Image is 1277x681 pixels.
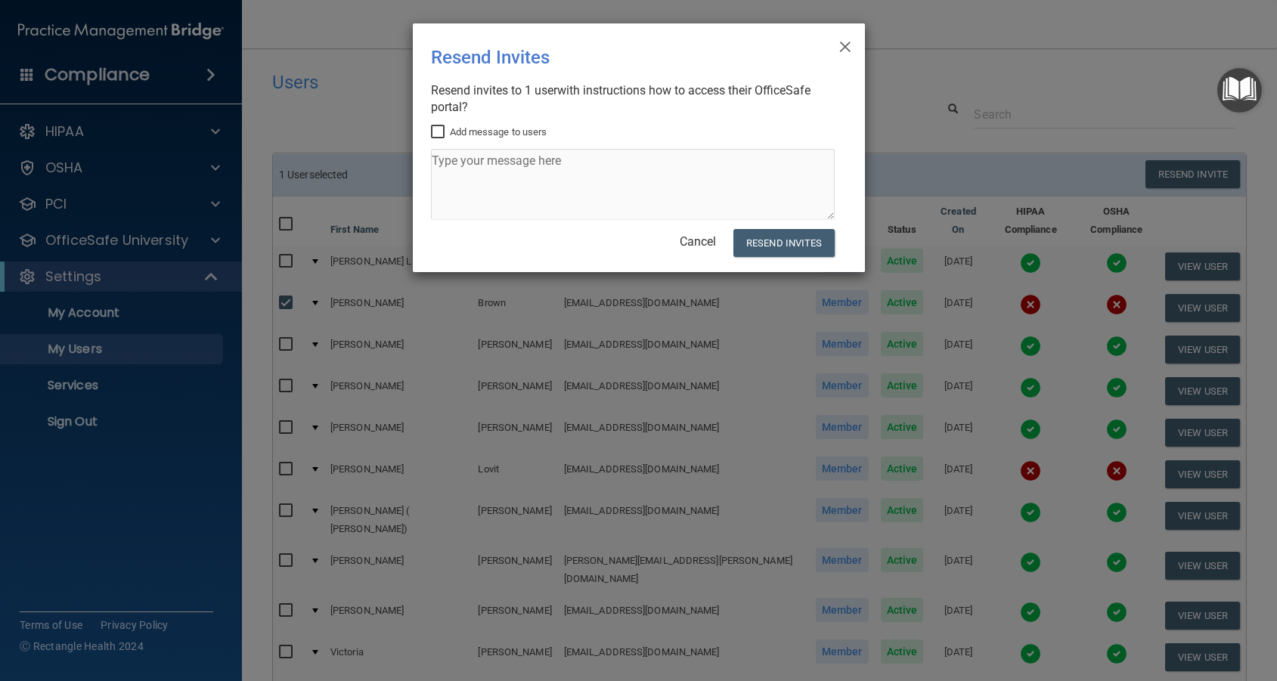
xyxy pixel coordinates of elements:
span: × [838,29,852,60]
div: Resend Invites [431,36,785,79]
button: Open Resource Center [1217,68,1262,113]
label: Add message to users [431,123,547,141]
a: Cancel [680,234,716,249]
button: Resend Invites [733,229,834,257]
input: Add message to users [431,126,448,138]
div: Resend invites to 1 user with instructions how to access their OfficeSafe portal? [431,82,835,116]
